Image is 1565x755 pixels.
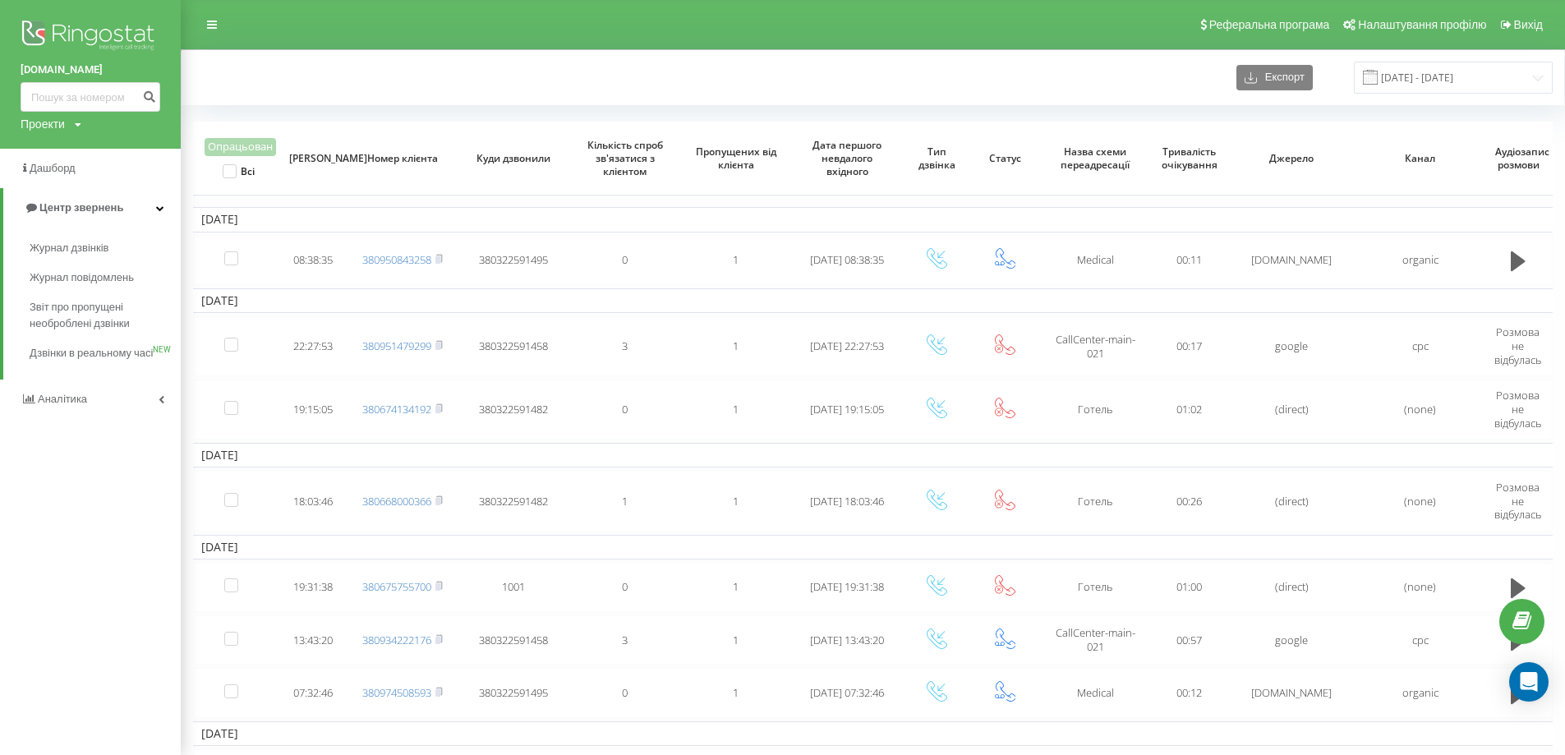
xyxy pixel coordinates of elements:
a: Звіт про пропущені необроблені дзвінки [30,292,181,338]
td: 00:17 [1151,316,1228,376]
span: Тривалість очікування [1162,145,1216,171]
td: [DOMAIN_NAME] [1227,236,1356,285]
span: [DATE] 07:32:46 [810,685,884,700]
span: 0 [622,402,628,417]
span: Куди дзвонили [471,152,556,165]
span: 1 [733,633,739,647]
span: Тип дзвінка [914,145,960,171]
td: [DATE] [193,207,1553,232]
td: 01:02 [1151,380,1228,440]
div: Open Intercom Messenger [1509,662,1549,702]
span: Журнал дзвінків [30,240,108,256]
td: google [1227,316,1356,376]
td: (none) [1356,563,1484,612]
span: Журнал повідомлень [30,269,134,286]
span: 1 [733,494,739,509]
span: Розмова не відбулась [1494,388,1541,430]
span: Статус [982,152,1029,165]
span: Назва схеми переадресації [1052,145,1138,171]
div: Проекти [21,116,65,132]
td: 01:00 [1151,563,1228,612]
span: [DATE] 19:15:05 [810,402,884,417]
td: 19:31:38 [278,563,347,612]
a: 380668000366 [362,494,431,509]
span: Розмова не відбулась [1494,325,1541,367]
span: [DATE] 13:43:20 [810,633,884,647]
td: [DATE] [193,288,1553,313]
a: 380675755700 [362,579,431,594]
td: (direct) [1227,471,1356,531]
span: Дашборд [30,162,76,174]
span: Експорт [1257,71,1305,84]
span: 380322591482 [479,402,548,417]
span: 3 [622,633,628,647]
span: 1001 [502,579,525,594]
a: 380674134192 [362,402,431,417]
span: [DATE] 18:03:46 [810,494,884,509]
td: organic [1356,236,1484,285]
span: 1 [733,685,739,700]
td: 08:38:35 [278,236,347,285]
td: (none) [1356,471,1484,531]
td: 13:43:20 [278,615,347,665]
span: 1 [733,402,739,417]
td: cpc [1356,316,1484,376]
td: Medical [1039,236,1150,285]
span: Пропущених від клієнта [693,145,779,171]
td: (direct) [1227,563,1356,612]
span: [DATE] 08:38:35 [810,252,884,267]
td: [DOMAIN_NAME] [1227,668,1356,717]
td: 18:03:46 [278,471,347,531]
td: 07:32:46 [278,668,347,717]
span: [PERSON_NAME] [289,152,336,165]
span: Аналiтика [38,393,87,405]
span: Центр звернень [39,201,123,214]
span: Вихід [1514,18,1543,31]
a: 380951479299 [362,338,431,353]
span: 1 [733,338,739,353]
span: 380322591482 [479,494,548,509]
td: google [1227,615,1356,665]
img: Ringostat logo [21,16,160,58]
td: [DATE] [193,443,1553,467]
label: Всі [223,164,255,178]
span: 1 [733,579,739,594]
span: 0 [622,579,628,594]
td: organic [1356,668,1484,717]
td: CallCenter-main-021 [1039,615,1150,665]
a: Журнал дзвінків [30,233,181,263]
a: Центр звернень [3,188,181,228]
span: 380322591458 [479,633,548,647]
span: Аудіозапис розмови [1495,145,1542,171]
span: Налаштування профілю [1358,18,1486,31]
input: Пошук за номером [21,82,160,112]
td: Готель [1039,563,1150,612]
td: [DATE] [193,721,1553,746]
span: Розмова не відбулась [1494,480,1541,523]
span: 1 [733,252,739,267]
span: Звіт про пропущені необроблені дзвінки [30,299,173,332]
span: 1 [622,494,628,509]
span: 380322591495 [479,685,548,700]
span: [DATE] 19:31:38 [810,579,884,594]
td: (direct) [1227,380,1356,440]
td: Готель [1039,471,1150,531]
span: 0 [622,252,628,267]
span: 380322591458 [479,338,548,353]
td: 00:26 [1151,471,1228,531]
a: 380974508593 [362,685,431,700]
span: Номер клієнта [360,152,445,165]
td: Готель [1039,380,1150,440]
span: 380322591495 [479,252,548,267]
span: Кількість спроб зв'язатися з клієнтом [582,139,668,177]
td: 00:57 [1151,615,1228,665]
span: Дзвінки в реальному часі [30,345,153,361]
td: 00:12 [1151,668,1228,717]
td: (none) [1356,380,1484,440]
span: Джерело [1241,152,1342,165]
td: [DATE] [193,535,1553,559]
td: cpc [1356,615,1484,665]
td: 19:15:05 [278,380,347,440]
span: Дата першого невдалого вхідного [804,139,890,177]
span: Канал [1369,152,1471,165]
